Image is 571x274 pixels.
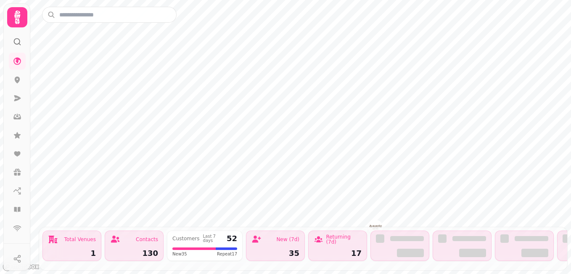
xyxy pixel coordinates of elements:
[172,251,187,257] span: New 35
[136,237,158,242] div: Contacts
[369,220,382,236] div: Map marker
[314,250,362,257] div: 17
[203,234,223,243] div: Last 7 days
[251,250,299,257] div: 35
[326,234,362,244] div: Returning (7d)
[110,250,158,257] div: 130
[369,220,382,234] button: Albariño Tapas
[64,237,96,242] div: Total Venues
[172,236,200,241] div: Customers
[227,235,237,242] div: 52
[276,237,299,242] div: New (7d)
[217,251,237,257] span: Repeat 17
[3,262,40,271] a: Mapbox logo
[48,250,96,257] div: 1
